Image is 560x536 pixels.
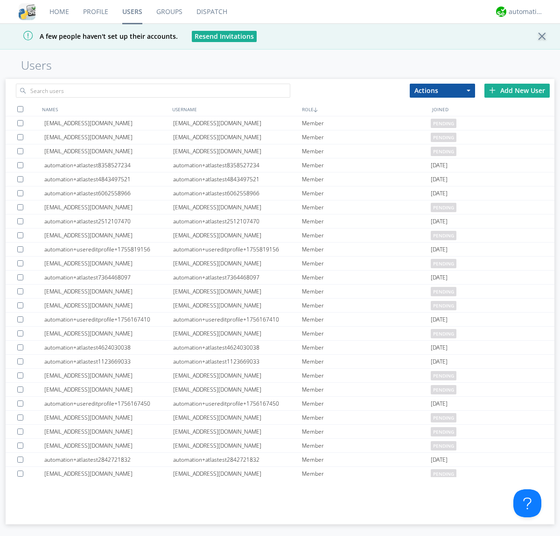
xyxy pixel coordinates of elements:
[302,327,431,340] div: Member
[302,467,431,480] div: Member
[302,271,431,284] div: Member
[44,158,173,172] div: automation+atlastest8358527234
[44,411,173,424] div: [EMAIL_ADDRESS][DOMAIN_NAME]
[173,299,302,312] div: [EMAIL_ADDRESS][DOMAIN_NAME]
[302,313,431,326] div: Member
[6,327,554,341] a: [EMAIL_ADDRESS][DOMAIN_NAME][EMAIL_ADDRESS][DOMAIN_NAME]Memberpending
[173,285,302,298] div: [EMAIL_ADDRESS][DOMAIN_NAME]
[44,200,173,214] div: [EMAIL_ADDRESS][DOMAIN_NAME]
[6,313,554,327] a: automation+usereditprofile+1756167410automation+usereditprofile+1756167410Member[DATE]
[6,257,554,271] a: [EMAIL_ADDRESS][DOMAIN_NAME][EMAIL_ADDRESS][DOMAIN_NAME]Memberpending
[302,200,431,214] div: Member
[431,119,456,128] span: pending
[44,229,173,242] div: [EMAIL_ADDRESS][DOMAIN_NAME]
[6,285,554,299] a: [EMAIL_ADDRESS][DOMAIN_NAME][EMAIL_ADDRESS][DOMAIN_NAME]Memberpending
[173,439,302,452] div: [EMAIL_ADDRESS][DOMAIN_NAME]
[173,257,302,270] div: [EMAIL_ADDRESS][DOMAIN_NAME]
[496,7,506,17] img: d2d01cd9b4174d08988066c6d424eccd
[431,259,456,268] span: pending
[44,425,173,438] div: [EMAIL_ADDRESS][DOMAIN_NAME]
[431,341,448,355] span: [DATE]
[44,397,173,410] div: automation+usereditprofile+1756167450
[302,341,431,354] div: Member
[6,397,554,411] a: automation+usereditprofile+1756167450automation+usereditprofile+1756167450Member[DATE]
[410,84,475,98] button: Actions
[6,186,554,200] a: automation+atlastest6062558966automation+atlastest6062558966Member[DATE]
[173,200,302,214] div: [EMAIL_ADDRESS][DOMAIN_NAME]
[6,144,554,158] a: [EMAIL_ADDRESS][DOMAIN_NAME][EMAIL_ADDRESS][DOMAIN_NAME]Memberpending
[44,257,173,270] div: [EMAIL_ADDRESS][DOMAIN_NAME]
[173,369,302,382] div: [EMAIL_ADDRESS][DOMAIN_NAME]
[173,214,302,228] div: automation+atlastest2512107470
[431,427,456,436] span: pending
[430,102,560,116] div: JOINED
[302,130,431,144] div: Member
[40,102,170,116] div: NAMES
[431,469,456,479] span: pending
[6,425,554,439] a: [EMAIL_ADDRESS][DOMAIN_NAME][EMAIL_ADDRESS][DOMAIN_NAME]Memberpending
[44,453,173,466] div: automation+atlastest2842721832
[44,116,173,130] div: [EMAIL_ADDRESS][DOMAIN_NAME]
[6,243,554,257] a: automation+usereditprofile+1755819156automation+usereditprofile+1755819156Member[DATE]
[431,397,448,411] span: [DATE]
[6,271,554,285] a: automation+atlastest7364468097automation+atlastest7364468097Member[DATE]
[173,116,302,130] div: [EMAIL_ADDRESS][DOMAIN_NAME]
[431,441,456,450] span: pending
[489,87,496,93] img: plus.svg
[431,271,448,285] span: [DATE]
[431,329,456,338] span: pending
[6,341,554,355] a: automation+atlastest4624030038automation+atlastest4624030038Member[DATE]
[16,84,290,98] input: Search users
[302,257,431,270] div: Member
[44,439,173,452] div: [EMAIL_ADDRESS][DOMAIN_NAME]
[6,355,554,369] a: automation+atlastest1123669033automation+atlastest1123669033Member[DATE]
[302,158,431,172] div: Member
[173,355,302,368] div: automation+atlastest1123669033
[44,271,173,284] div: automation+atlastest7364468097
[192,31,257,42] button: Resend Invitations
[44,172,173,186] div: automation+atlastest4843497521
[173,425,302,438] div: [EMAIL_ADDRESS][DOMAIN_NAME]
[6,369,554,383] a: [EMAIL_ADDRESS][DOMAIN_NAME][EMAIL_ADDRESS][DOMAIN_NAME]Memberpending
[431,133,456,142] span: pending
[44,341,173,354] div: automation+atlastest4624030038
[6,200,554,214] a: [EMAIL_ADDRESS][DOMAIN_NAME][EMAIL_ADDRESS][DOMAIN_NAME]Memberpending
[173,411,302,424] div: [EMAIL_ADDRESS][DOMAIN_NAME]
[431,287,456,296] span: pending
[431,172,448,186] span: [DATE]
[431,147,456,156] span: pending
[173,383,302,396] div: [EMAIL_ADDRESS][DOMAIN_NAME]
[302,285,431,298] div: Member
[302,172,431,186] div: Member
[44,144,173,158] div: [EMAIL_ADDRESS][DOMAIN_NAME]
[173,172,302,186] div: automation+atlastest4843497521
[302,439,431,452] div: Member
[302,453,431,466] div: Member
[173,453,302,466] div: automation+atlastest2842721832
[431,243,448,257] span: [DATE]
[173,158,302,172] div: automation+atlastest8358527234
[431,313,448,327] span: [DATE]
[173,397,302,410] div: automation+usereditprofile+1756167450
[484,84,550,98] div: Add New User
[44,285,173,298] div: [EMAIL_ADDRESS][DOMAIN_NAME]
[170,102,300,116] div: USERNAME
[44,355,173,368] div: automation+atlastest1123669033
[431,301,456,310] span: pending
[173,327,302,340] div: [EMAIL_ADDRESS][DOMAIN_NAME]
[509,7,544,16] div: automation+atlas
[44,313,173,326] div: automation+usereditprofile+1756167410
[6,229,554,243] a: [EMAIL_ADDRESS][DOMAIN_NAME][EMAIL_ADDRESS][DOMAIN_NAME]Memberpending
[6,116,554,130] a: [EMAIL_ADDRESS][DOMAIN_NAME][EMAIL_ADDRESS][DOMAIN_NAME]Memberpending
[6,158,554,172] a: automation+atlastest8358527234automation+atlastest8358527234Member[DATE]
[44,130,173,144] div: [EMAIL_ADDRESS][DOMAIN_NAME]
[173,243,302,256] div: automation+usereditprofile+1755819156
[431,355,448,369] span: [DATE]
[431,203,456,212] span: pending
[431,186,448,200] span: [DATE]
[6,467,554,481] a: [EMAIL_ADDRESS][DOMAIN_NAME][EMAIL_ADDRESS][DOMAIN_NAME]Memberpending
[302,383,431,396] div: Member
[6,130,554,144] a: [EMAIL_ADDRESS][DOMAIN_NAME][EMAIL_ADDRESS][DOMAIN_NAME]Memberpending
[300,102,430,116] div: ROLE
[173,271,302,284] div: automation+atlastest7364468097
